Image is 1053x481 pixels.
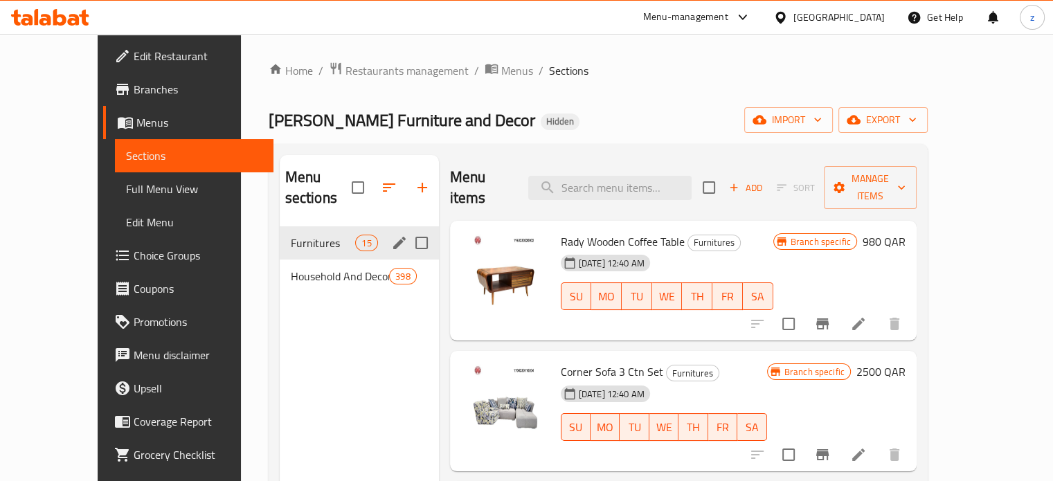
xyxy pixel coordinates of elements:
[561,231,685,252] span: Rady Wooden Coffee Table
[343,173,372,202] span: Select all sections
[134,413,262,430] span: Coverage Report
[573,257,650,270] span: [DATE] 12:40 AM
[103,106,273,139] a: Menus
[115,172,273,206] a: Full Menu View
[561,282,592,310] button: SU
[103,338,273,372] a: Menu disclaimer
[785,235,856,248] span: Branch specific
[567,287,586,307] span: SU
[134,81,262,98] span: Branches
[485,62,533,80] a: Menus
[280,221,439,298] nav: Menu sections
[345,62,469,79] span: Restaurants management
[356,237,377,250] span: 15
[737,413,766,441] button: SA
[748,287,768,307] span: SA
[134,380,262,397] span: Upsell
[1030,10,1034,25] span: z
[539,62,543,79] li: /
[103,438,273,471] a: Grocery Checklist
[461,362,550,451] img: Corner Sofa 3 Ctn Set
[561,413,591,441] button: SU
[134,314,262,330] span: Promotions
[708,413,737,441] button: FR
[126,181,262,197] span: Full Menu View
[461,232,550,320] img: Rady Wooden Coffee Table
[269,62,313,79] a: Home
[596,417,614,437] span: MO
[103,272,273,305] a: Coupons
[666,365,719,381] div: Furnitures
[850,446,867,463] a: Edit menu item
[372,171,406,204] span: Sort sections
[291,235,356,251] span: Furnitures
[528,176,692,200] input: search
[115,206,273,239] a: Edit Menu
[878,307,911,341] button: delete
[126,214,262,230] span: Edit Menu
[549,62,588,79] span: Sections
[723,177,768,199] span: Add item
[329,62,469,80] a: Restaurants management
[620,413,649,441] button: TU
[850,316,867,332] a: Edit menu item
[682,282,712,310] button: TH
[838,107,928,133] button: export
[561,361,663,382] span: Corner Sofa 3 Ctn Set
[687,287,707,307] span: TH
[755,111,822,129] span: import
[774,309,803,338] span: Select to update
[678,413,708,441] button: TH
[806,307,839,341] button: Branch-specific-item
[824,166,917,209] button: Manage items
[103,372,273,405] a: Upsell
[723,177,768,199] button: Add
[318,62,323,79] li: /
[856,362,906,381] h6: 2500 QAR
[541,116,579,127] span: Hidden
[501,62,533,79] span: Menus
[567,417,585,437] span: SU
[687,235,741,251] div: Furnitures
[591,282,622,310] button: MO
[714,417,732,437] span: FR
[291,268,390,284] div: Household And Decor
[355,235,377,251] div: items
[779,365,850,379] span: Branch specific
[285,167,352,208] h2: Menu sections
[622,282,652,310] button: TU
[878,438,911,471] button: delete
[103,305,273,338] a: Promotions
[136,114,262,131] span: Menus
[806,438,839,471] button: Branch-specific-item
[103,73,273,106] a: Branches
[126,147,262,164] span: Sections
[652,282,683,310] button: WE
[743,417,761,437] span: SA
[134,446,262,463] span: Grocery Checklist
[688,235,740,251] span: Furnitures
[625,417,643,437] span: TU
[768,177,824,199] span: Select section first
[474,62,479,79] li: /
[774,440,803,469] span: Select to update
[597,287,616,307] span: MO
[793,10,885,25] div: [GEOGRAPHIC_DATA]
[389,233,410,253] button: edit
[744,107,833,133] button: import
[115,139,273,172] a: Sections
[406,171,439,204] button: Add section
[849,111,917,129] span: export
[591,413,620,441] button: MO
[694,173,723,202] span: Select section
[134,48,262,64] span: Edit Restaurant
[835,170,906,205] span: Manage items
[863,232,906,251] h6: 980 QAR
[450,167,512,208] h2: Menu items
[103,405,273,438] a: Coverage Report
[269,105,535,136] span: [PERSON_NAME] Furniture and Decor
[134,247,262,264] span: Choice Groups
[280,226,439,260] div: Furnitures15edit
[627,287,647,307] span: TU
